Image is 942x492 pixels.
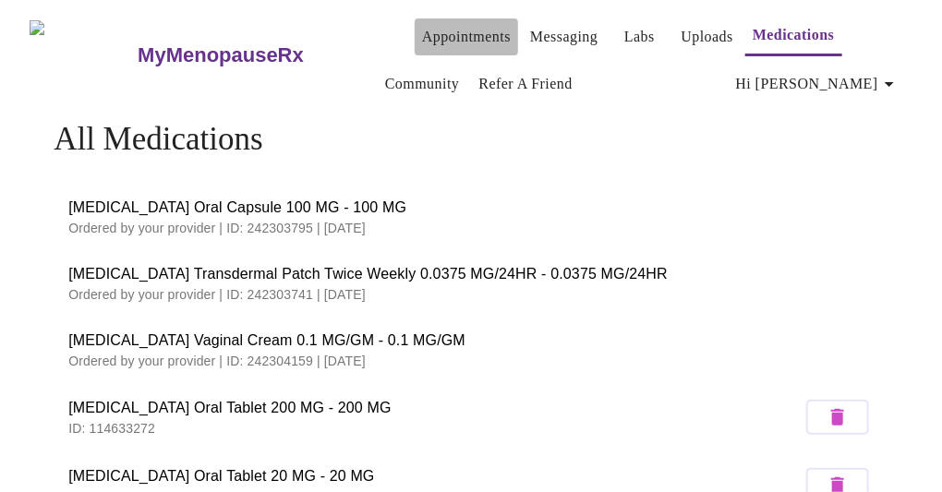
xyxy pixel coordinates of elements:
[422,24,511,50] a: Appointments
[610,18,669,55] button: Labs
[68,465,802,487] span: [MEDICAL_DATA] Oral Tablet 20 MG - 20 MG
[736,71,900,97] span: Hi [PERSON_NAME]
[753,22,835,48] a: Medications
[471,66,580,102] button: Refer a Friend
[415,18,518,55] button: Appointments
[673,18,741,55] button: Uploads
[68,219,874,237] p: Ordered by your provider | ID: 242303795 | [DATE]
[68,263,874,285] span: [MEDICAL_DATA] Transdermal Patch Twice Weekly 0.0375 MG/24HR - 0.0375 MG/24HR
[478,71,573,97] a: Refer a Friend
[530,24,598,50] a: Messaging
[68,397,802,419] span: [MEDICAL_DATA] Oral Tablet 200 MG - 200 MG
[68,330,874,352] span: [MEDICAL_DATA] Vaginal Cream 0.1 MG/GM - 0.1 MG/GM
[136,23,378,88] a: MyMenopauseRx
[68,285,874,304] p: Ordered by your provider | ID: 242303741 | [DATE]
[378,66,467,102] button: Community
[68,352,874,370] p: Ordered by your provider | ID: 242304159 | [DATE]
[745,17,842,56] button: Medications
[138,43,304,67] h3: MyMenopauseRx
[385,71,460,97] a: Community
[624,24,655,50] a: Labs
[68,197,874,219] span: [MEDICAL_DATA] Oral Capsule 100 MG - 100 MG
[68,419,802,438] p: ID: 114633272
[54,121,888,158] h4: All Medications
[729,66,908,102] button: Hi [PERSON_NAME]
[30,20,136,90] img: MyMenopauseRx Logo
[523,18,605,55] button: Messaging
[681,24,733,50] a: Uploads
